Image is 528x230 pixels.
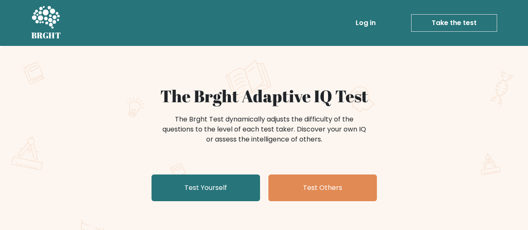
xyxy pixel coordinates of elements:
a: BRGHT [31,3,61,43]
a: Log in [352,15,379,31]
div: The Brght Test dynamically adjusts the difficulty of the questions to the level of each test take... [160,114,369,144]
a: Test Yourself [152,174,260,201]
h5: BRGHT [31,30,61,40]
a: Take the test [411,14,497,32]
a: Test Others [268,174,377,201]
h1: The Brght Adaptive IQ Test [61,86,468,106]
